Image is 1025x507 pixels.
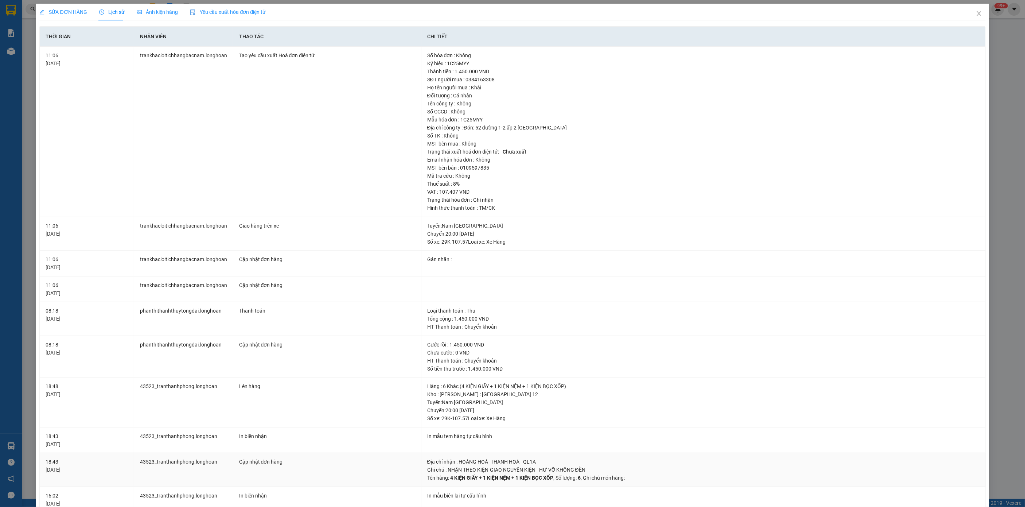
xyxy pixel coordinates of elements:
div: Cước rồi : 1.450.000 VND [427,341,979,349]
span: clock-circle [99,9,104,15]
td: 43523_tranthanhphong.longhoan [134,378,233,427]
img: icon [190,9,196,15]
span: Yêu cầu xuất hóa đơn điện tử [190,9,266,15]
div: 18:43 [DATE] [46,432,128,448]
span: picture [137,9,142,15]
div: Cập nhật đơn hàng [239,255,415,263]
div: Tổng cộng : 1.450.000 VND [427,315,979,323]
div: Kho : [PERSON_NAME] : [GEOGRAPHIC_DATA] 12 [427,390,979,398]
div: Lên hàng [239,382,415,390]
div: Trạng thái xuất hoá đơn điện tử : [427,148,979,156]
div: 11:06 [DATE] [46,222,128,238]
div: Hình thức thanh toán : TM/CK [427,204,979,212]
div: 18:48 [DATE] [46,382,128,398]
div: 18:43 [DATE] [46,458,128,474]
span: 4 KIỆN GIẤY + 1 KIỆN NỆM + 1 KIỆN BỌC XỐP [450,475,553,481]
div: Trạng thái hóa đơn : Ghi nhận [427,196,979,204]
button: Close [969,4,989,24]
div: 11:06 [DATE] [46,51,128,67]
td: trankhacloitichhangbacnam.longhoan [134,47,233,217]
div: 08:18 [DATE] [46,341,128,357]
div: Địa chỉ nhận : HOÀNG HOÁ -THANH HOÁ - QL1A [427,458,979,466]
th: Thời gian [40,27,134,47]
th: Thao tác [233,27,421,47]
div: Thanh toán [239,307,415,315]
div: VAT : 107.407 VND [427,188,979,196]
span: Lịch sử [99,9,125,15]
span: close [976,11,982,16]
div: Chưa cước : 0 VND [427,349,979,357]
div: Giao hàng trên xe [239,222,415,230]
div: In mẫu tem hàng tự cấu hình [427,432,979,440]
div: HT Thanh toán : Chuyển khoản [427,323,979,331]
div: Số CCCD : Không [427,108,979,116]
span: Chưa xuất [500,148,529,155]
div: Mẫu hóa đơn : 1C25MYY [427,116,979,124]
div: Cập nhật đơn hàng [239,341,415,349]
div: In biên nhận [239,492,415,500]
span: edit [39,9,44,15]
td: 43523_tranthanhphong.longhoan [134,453,233,487]
td: phanthithanhthuytongdai.longhoan [134,336,233,378]
div: Hàng : 6 Khác (4 KIỆN GIẤY + 1 KIỆN NỆM + 1 KIỆN BỌC XỐP) [427,382,979,390]
div: Gán nhãn : [427,255,979,263]
div: In biên nhận [239,432,415,440]
th: Nhân viên [134,27,233,47]
div: Tuyến : Nam [GEOGRAPHIC_DATA] Chuyến: 20:00 [DATE] Số xe: 29K-107.57 Loại xe: Xe Hàng [427,222,979,246]
span: Ảnh kiện hàng [137,9,178,15]
div: Ký hiệu : 1C25MYY [427,59,979,67]
div: Cập nhật đơn hàng [239,458,415,466]
div: Thành tiền : 1.450.000 VND [427,67,979,76]
div: Số TK : Không [427,132,979,140]
div: 11:06 [DATE] [46,281,128,297]
td: 43523_tranthanhphong.longhoan [134,427,233,453]
div: Thuế suất : 8% [427,180,979,188]
div: Tên hàng: , Số lượng: , Ghi chú món hàng: [427,474,979,482]
td: trankhacloitichhangbacnam.longhoan [134,251,233,276]
div: Mã tra cứu : Không [427,172,979,180]
td: trankhacloitichhangbacnam.longhoan [134,276,233,302]
div: Loại thanh toán : Thu [427,307,979,315]
span: SỬA ĐƠN HÀNG [39,9,87,15]
td: phanthithanhthuytongdai.longhoan [134,302,233,336]
th: Chi tiết [421,27,986,47]
div: Ghi chú : NHẬN THEO KIỆN-GIAO NGUYÊN KIỆN - HƯ VỠ KHÔNG ĐỀN [427,466,979,474]
div: Tuyến : Nam [GEOGRAPHIC_DATA] Chuyến: 20:00 [DATE] Số xe: 29K-107.57 Loại xe: Xe Hàng [427,398,979,422]
div: 11:06 [DATE] [46,255,128,271]
td: trankhacloitichhangbacnam.longhoan [134,217,233,251]
div: Số hóa đơn : Không [427,51,979,59]
div: Tên công ty : Không [427,100,979,108]
span: 6 [578,475,581,481]
div: Số tiền thu trước : 1.450.000 VND [427,365,979,373]
div: MST bên bán : 0109597835 [427,164,979,172]
div: Địa chỉ công ty : Đón: 52 đường 1-2 ấp 2 [GEOGRAPHIC_DATA] [427,124,979,132]
div: Tạo yêu cầu xuất Hoá đơn điện tử [239,51,415,59]
div: MST bên mua : Không [427,140,979,148]
div: Email nhận hóa đơn : Không [427,156,979,164]
div: Họ tên người mua : Khải [427,84,979,92]
div: Đối tượng : Cá nhân [427,92,979,100]
div: In mẫu biên lai tự cấu hình [427,492,979,500]
div: HT Thanh toán : Chuyển khoản [427,357,979,365]
div: 08:18 [DATE] [46,307,128,323]
div: Cập nhật đơn hàng [239,281,415,289]
div: SĐT người mua : 0384163308 [427,76,979,84]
